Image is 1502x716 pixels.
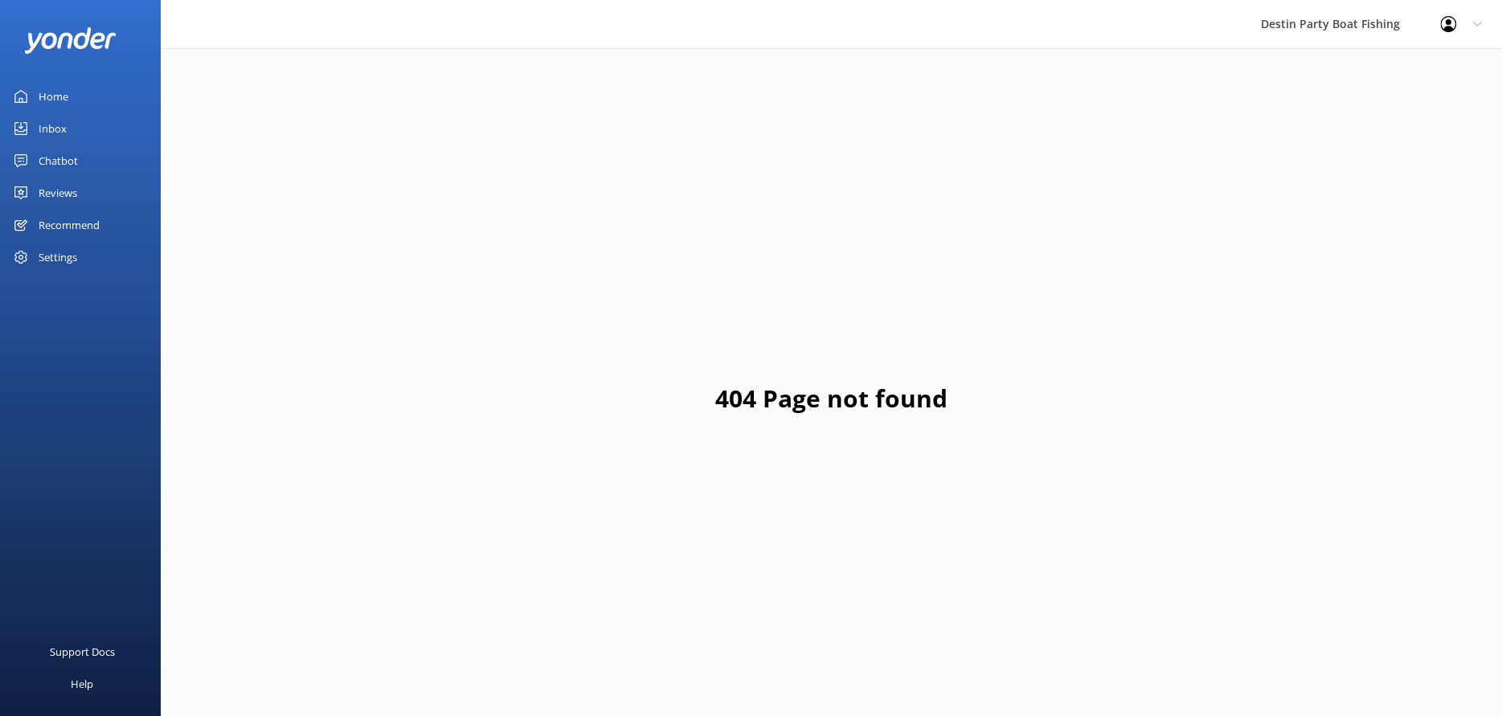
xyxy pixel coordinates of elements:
[39,80,68,113] div: Home
[39,177,77,209] div: Reviews
[39,241,77,273] div: Settings
[50,636,115,668] div: Support Docs
[39,145,78,177] div: Chatbot
[71,668,93,700] div: Help
[715,379,947,418] h1: 404 Page not found
[39,209,100,241] div: Recommend
[39,113,67,145] div: Inbox
[24,27,117,54] img: yonder-white-logo.png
